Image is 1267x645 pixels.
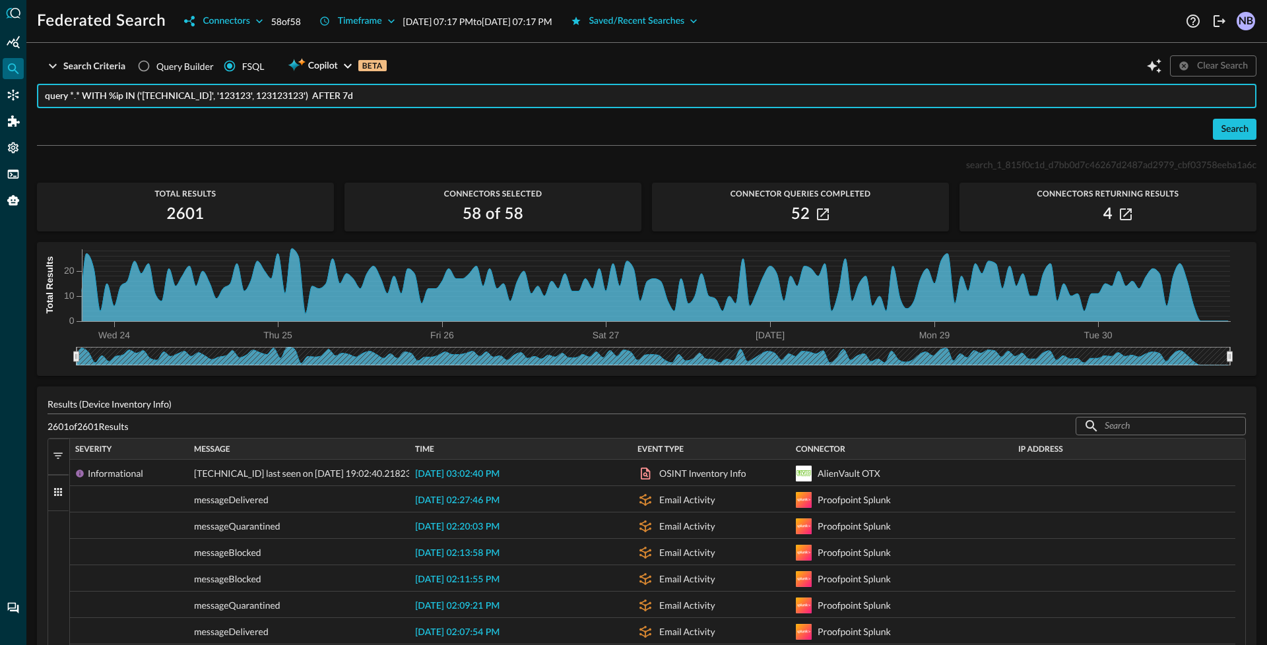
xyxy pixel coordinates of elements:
[593,330,620,340] tspan: Sat 27
[818,460,880,487] div: AlienVault OTX
[48,419,129,433] p: 2601 of 2601 Results
[1209,11,1230,32] button: Logout
[415,445,434,454] span: Time
[338,13,382,30] div: Timeframe
[194,566,261,592] span: messageBlocked
[966,159,1256,170] span: search_1_815f0c1d_d7bb0d7c46267d2487ad2979_cbf03758eeba1a6c
[358,60,387,71] p: BETA
[1084,330,1112,340] tspan: Tue 30
[756,330,785,340] tspan: [DATE]
[88,460,143,487] div: Informational
[796,598,812,613] svg: Splunk
[75,445,112,454] span: Severity
[63,58,125,75] div: Search Criteria
[271,15,301,28] p: 58 of 58
[430,330,454,340] tspan: Fri 26
[415,628,500,637] span: [DATE] 02:07:54 PM
[796,624,812,640] svg: Splunk
[1103,204,1113,225] h2: 4
[919,330,950,340] tspan: Mon 29
[818,566,891,592] div: Proofpoint Splunk
[652,189,949,199] span: Connector Queries Completed
[194,487,269,513] span: messageDelivered
[156,59,214,73] span: Query Builder
[1237,12,1255,30] div: NB
[818,619,891,645] div: Proofpoint Splunk
[415,470,500,479] span: [DATE] 03:02:40 PM
[194,539,261,566] span: messageBlocked
[242,59,265,73] div: FSQL
[3,190,24,211] div: Query Agent
[1213,119,1256,140] button: Search
[415,496,500,505] span: [DATE] 02:27:46 PM
[194,619,269,645] span: messageDelivered
[3,84,24,106] div: Connectors
[3,111,24,132] div: Addons
[818,539,891,566] div: Proofpoint Splunk
[659,460,746,487] div: OSINT Inventory Info
[3,598,24,619] div: Chat
[194,513,280,539] span: messageQuarantined
[194,445,230,454] span: Message
[959,189,1256,199] span: Connectors Returning Results
[1018,445,1063,454] span: IP Address
[796,518,812,534] svg: Splunk
[659,592,715,619] div: Email Activity
[796,571,812,587] svg: Splunk
[791,204,810,225] h2: 52
[415,549,500,558] span: [DATE] 02:13:58 PM
[45,84,1256,108] input: FSQL
[818,513,891,539] div: Proofpoint Splunk
[659,619,715,645] div: Email Activity
[415,522,500,532] span: [DATE] 02:20:03 PM
[1105,414,1216,439] input: Search
[194,460,445,487] span: [TECHNICAL_ID] last seen on [DATE] 19:02:40.218236+00:00
[403,15,552,28] p: [DATE] 07:17 PM to [DATE] 07:17 PM
[37,55,133,77] button: Search Criteria
[3,137,24,158] div: Settings
[69,315,75,326] tspan: 0
[37,11,166,32] h1: Federated Search
[48,397,1246,411] p: Results (Device Inventory Info)
[796,545,812,561] svg: Splunk
[818,487,891,513] div: Proofpoint Splunk
[659,566,715,592] div: Email Activity
[659,539,715,566] div: Email Activity
[344,189,641,199] span: Connectors Selected
[796,466,812,481] svg: AlienVault
[415,575,500,584] span: [DATE] 02:11:55 PM
[194,592,280,619] span: messageQuarantined
[659,487,715,513] div: Email Activity
[3,164,24,185] div: FSQL
[796,445,845,454] span: Connector
[3,58,24,79] div: Federated Search
[1183,11,1204,32] button: Help
[308,58,338,75] span: Copilot
[166,204,204,225] h2: 2601
[311,11,403,32] button: Timeframe
[37,189,334,199] span: Total Results
[415,601,500,611] span: [DATE] 02:09:21 PM
[3,32,24,53] div: Summary Insights
[280,55,394,77] button: CopilotBETA
[463,204,523,225] h2: 58 of 58
[203,13,249,30] div: Connectors
[1144,55,1165,77] button: Open Query Copilot
[64,290,75,301] tspan: 10
[44,256,55,313] tspan: Total Results
[263,330,292,340] tspan: Thu 25
[64,265,75,276] tspan: 20
[176,11,271,32] button: Connectors
[637,445,684,454] span: Event Type
[589,13,685,30] div: Saved/Recent Searches
[1221,121,1249,138] div: Search
[796,492,812,508] svg: Splunk
[98,330,130,340] tspan: Wed 24
[563,11,706,32] button: Saved/Recent Searches
[659,513,715,539] div: Email Activity
[818,592,891,619] div: Proofpoint Splunk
